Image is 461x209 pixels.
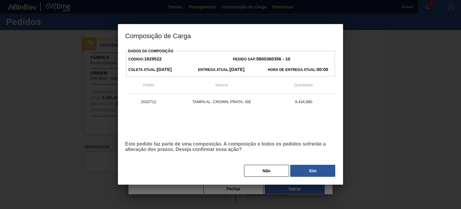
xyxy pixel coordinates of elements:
[128,68,172,72] span: Coleta Atual:
[233,57,290,61] span: Pedido SAP:
[128,49,173,53] label: Dados da Composição
[198,68,245,72] span: Entrega Atual:
[230,67,245,72] strong: [DATE]
[244,165,289,177] button: Não
[290,165,335,177] button: Sim
[128,57,162,61] span: Código:
[118,24,343,47] h3: Composição de Carga
[172,94,271,109] td: TAMPA AL. CROWN; PRATA; ISE
[268,68,328,72] span: Hora de Entrega Atual:
[215,83,228,87] span: Material
[125,94,172,109] td: 2020712
[256,56,290,61] strong: 5800360356 - 10
[125,141,336,152] p: Este pedido faz parte de uma composição. A composição e todos os pedidos sofrerão a alteração dos...
[294,83,313,87] span: Quantidade
[144,56,161,61] strong: 1829522
[317,67,328,72] strong: 00:00
[271,94,336,109] td: 9.434,880
[143,83,154,87] span: Pedido
[157,67,172,72] strong: [DATE]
